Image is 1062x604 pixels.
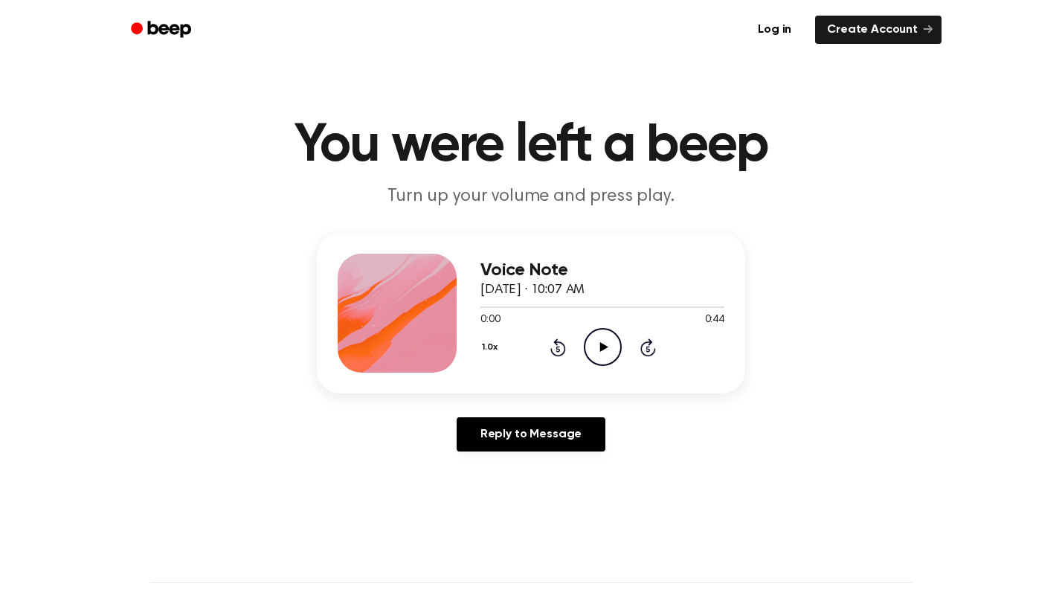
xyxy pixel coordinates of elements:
[120,16,205,45] a: Beep
[457,417,605,452] a: Reply to Message
[705,312,724,328] span: 0:44
[480,335,503,360] button: 1.0x
[743,13,806,47] a: Log in
[480,260,724,280] h3: Voice Note
[815,16,942,44] a: Create Account
[480,283,585,297] span: [DATE] · 10:07 AM
[150,119,912,173] h1: You were left a beep
[245,184,817,209] p: Turn up your volume and press play.
[480,312,500,328] span: 0:00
